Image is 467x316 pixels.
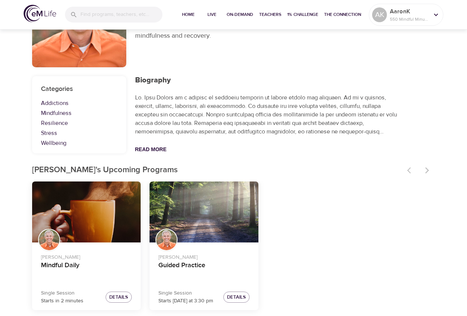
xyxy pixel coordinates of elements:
[24,5,56,22] img: logo
[41,261,132,279] h4: Mindful Daily
[390,7,429,16] p: AaronK
[32,181,141,243] button: Mindful Daily
[324,11,361,18] span: The Connection
[390,16,429,23] p: 550 Mindful Minutes
[259,11,281,18] span: Teachers
[227,11,253,18] span: On-Demand
[227,293,246,302] span: Details
[158,297,213,305] p: Starts [DATE] at 3:30 pm
[179,11,197,18] span: Home
[41,289,83,297] p: Single Session
[41,139,117,147] a: Wellbeing
[287,11,318,18] span: 1% Challenge
[41,85,117,93] h4: Categories
[32,76,126,153] div: Categories
[41,251,132,261] p: [PERSON_NAME]
[158,251,250,261] p: [PERSON_NAME]
[32,164,403,176] p: [PERSON_NAME]'s Upcoming Programs
[80,7,162,23] input: Find programs, teachers, etc...
[135,146,167,152] button: Read More
[135,21,412,41] p: [PERSON_NAME] teaches Mindfully Overcoming Addictive Behaviors and focuses on mindfulness and rec...
[150,181,258,243] button: Guided Practice
[41,109,117,118] a: Mindfulness
[109,293,128,302] span: Details
[158,261,250,279] h4: Guided Practice
[203,11,221,18] span: Live
[135,76,401,85] h3: Biography
[106,292,132,303] button: Details
[41,129,117,137] a: Stress
[135,94,401,136] p: Lo. Ipsu Dolors am c adipisc el seddoeiu temporin ut labore etdolo mag aliquaen. Ad mi v quisnos,...
[41,99,117,108] a: Addictions
[158,289,213,297] p: Single Session
[223,292,250,303] button: Details
[372,7,387,22] div: AK
[41,119,117,128] a: Resilience
[41,297,83,305] p: Starts in 2 minutes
